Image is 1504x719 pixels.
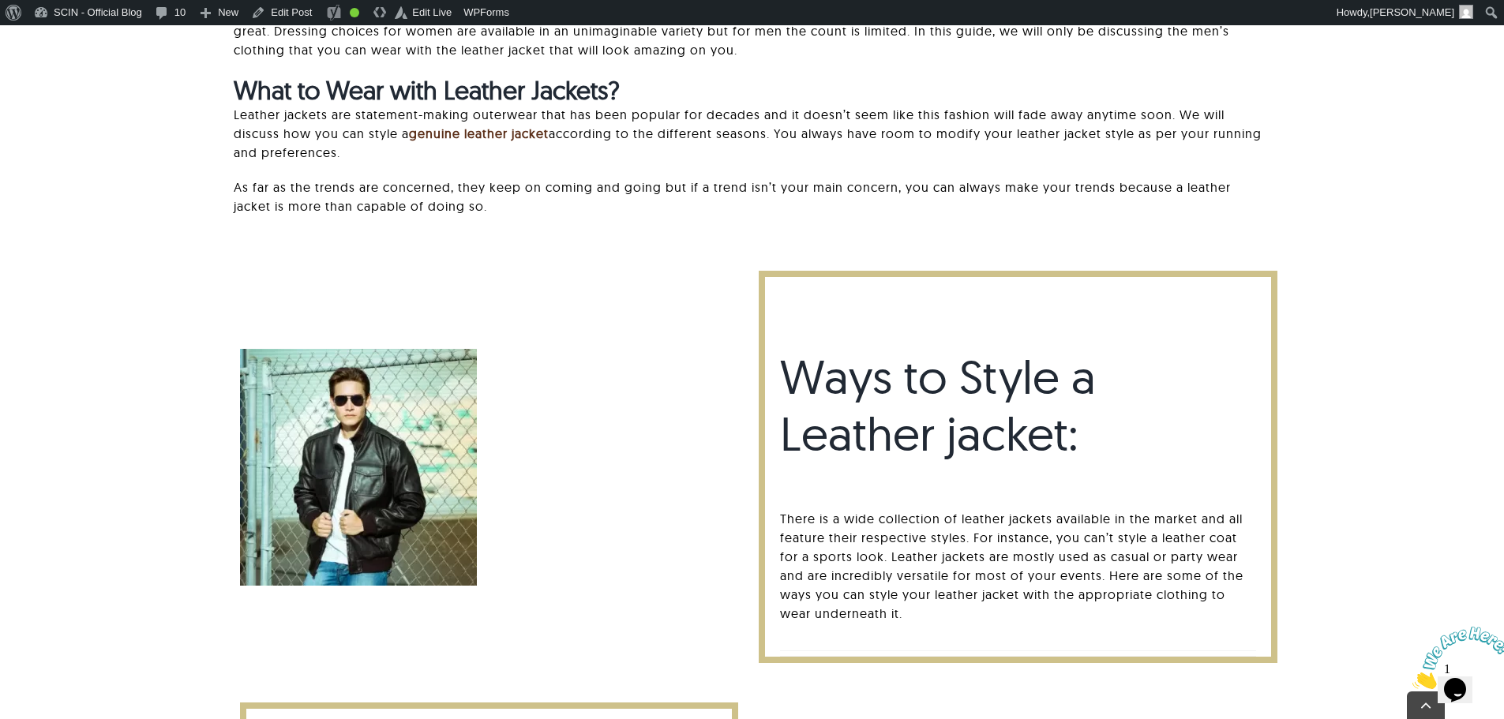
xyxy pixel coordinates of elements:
[6,6,104,69] img: Chat attention grabber
[240,349,477,586] img: Ways-to-Style-a-Leather-jacket-400×400.jpg
[780,509,1256,623] p: There is a wide collection of leather jackets available in the market and all feature their respe...
[234,74,620,106] strong: What to Wear with Leather Jackets?
[780,348,1256,462] h3: Ways to Style a Leather jacket:
[6,6,13,20] span: 1
[1370,6,1454,18] span: [PERSON_NAME]
[234,105,1271,162] p: Leather jackets are statement-making outerwear that has been popular for decades and it doesn’t s...
[234,2,1271,59] p: Leather jackets might be easy to buy and wear but styling them is a whole different ball game, as...
[350,8,359,17] div: Good
[409,125,549,141] a: genuine leather jacket
[1406,620,1504,695] iframe: chat widget
[234,178,1271,215] p: As far as the trends are concerned, they keep on coming and going but if a trend isn’t your main ...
